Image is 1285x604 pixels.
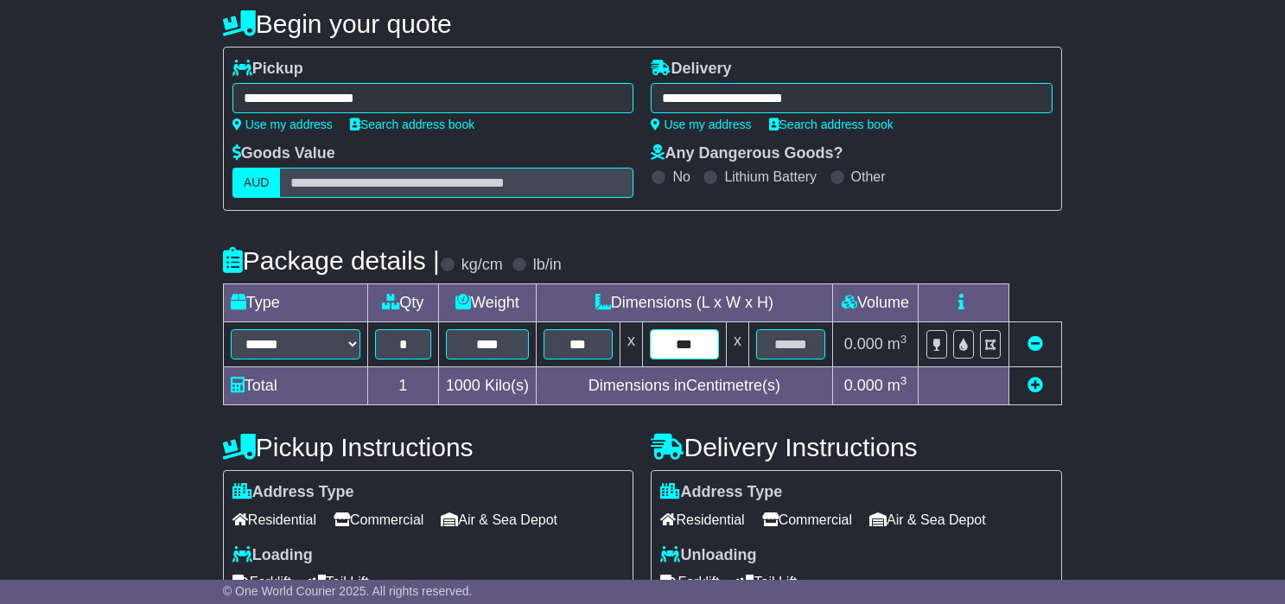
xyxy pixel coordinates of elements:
[367,367,438,405] td: 1
[672,168,690,185] label: No
[1027,377,1043,394] a: Add new item
[446,377,480,394] span: 1000
[232,483,354,502] label: Address Type
[232,569,291,595] span: Forklift
[223,584,473,598] span: © One World Courier 2025. All rights reserved.
[844,335,883,353] span: 0.000
[1027,335,1043,353] a: Remove this item
[844,377,883,394] span: 0.000
[441,506,557,533] span: Air & Sea Depot
[438,367,536,405] td: Kilo(s)
[536,367,832,405] td: Dimensions in Centimetre(s)
[660,569,719,595] span: Forklift
[851,168,886,185] label: Other
[724,168,817,185] label: Lithium Battery
[232,506,316,533] span: Residential
[651,118,751,131] a: Use my address
[232,546,313,565] label: Loading
[869,506,986,533] span: Air & Sea Depot
[726,322,748,367] td: x
[900,374,907,387] sup: 3
[660,546,756,565] label: Unloading
[620,322,642,367] td: x
[660,483,782,502] label: Address Type
[887,377,907,394] span: m
[223,246,440,275] h4: Package details |
[461,256,503,275] label: kg/cm
[232,118,333,131] a: Use my address
[223,367,367,405] td: Total
[232,168,281,198] label: AUD
[309,569,369,595] span: Tail Lift
[736,569,797,595] span: Tail Lift
[223,433,634,461] h4: Pickup Instructions
[438,284,536,322] td: Weight
[651,60,731,79] label: Delivery
[651,144,843,163] label: Any Dangerous Goods?
[350,118,474,131] a: Search address book
[887,335,907,353] span: m
[223,10,1062,38] h4: Begin your quote
[769,118,894,131] a: Search address book
[232,60,303,79] label: Pickup
[900,333,907,346] sup: 3
[334,506,423,533] span: Commercial
[533,256,562,275] label: lb/in
[367,284,438,322] td: Qty
[536,284,832,322] td: Dimensions (L x W x H)
[223,284,367,322] td: Type
[832,284,918,322] td: Volume
[762,506,852,533] span: Commercial
[232,144,335,163] label: Goods Value
[651,433,1062,461] h4: Delivery Instructions
[660,506,744,533] span: Residential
